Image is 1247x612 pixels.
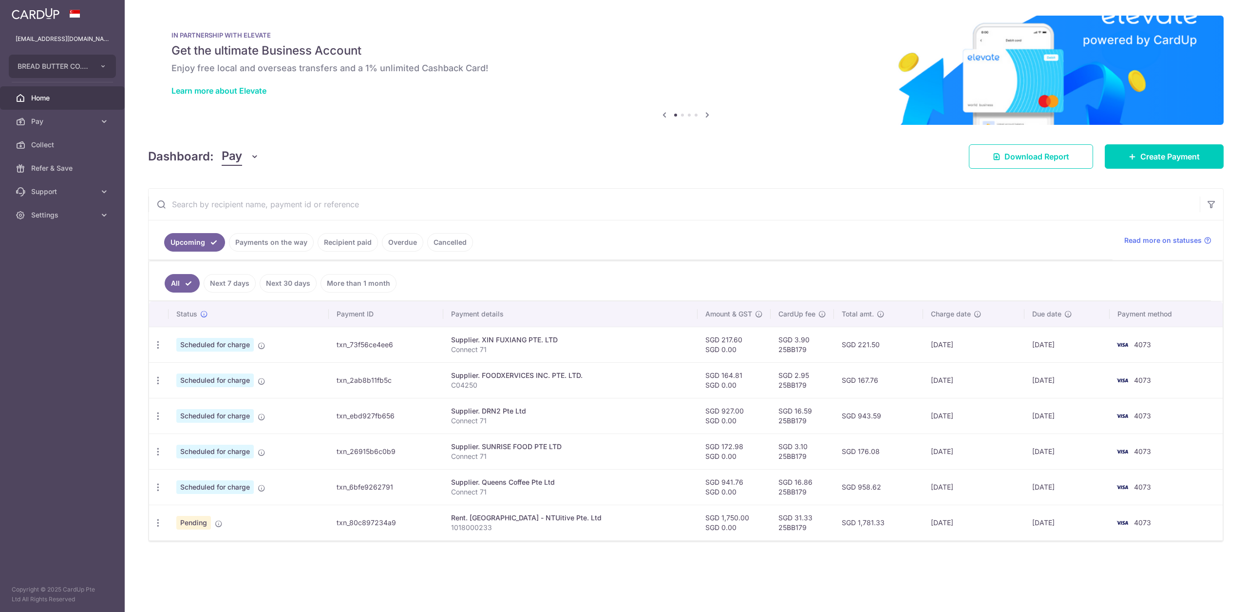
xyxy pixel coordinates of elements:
[321,274,397,293] a: More than 1 month
[1113,375,1132,386] img: Bank Card
[1110,301,1223,327] th: Payment method
[31,140,95,150] span: Collect
[451,345,689,355] p: Connect 71
[1134,412,1151,420] span: 4073
[451,477,689,487] div: Supplier. Queens Coffee Pte Ltd
[1113,446,1132,457] img: Bank Card
[329,362,444,398] td: txn_2ab8b11fb5c
[204,274,256,293] a: Next 7 days
[329,469,444,505] td: txn_6bfe9262791
[31,117,95,126] span: Pay
[1134,483,1151,491] span: 4073
[1113,481,1132,493] img: Bank Card
[931,309,971,319] span: Charge date
[698,362,771,398] td: SGD 164.81 SGD 0.00
[443,301,697,327] th: Payment details
[148,16,1224,125] img: Renovation banner
[1024,469,1109,505] td: [DATE]
[1024,398,1109,434] td: [DATE]
[451,487,689,497] p: Connect 71
[16,34,109,44] p: [EMAIL_ADDRESS][DOMAIN_NAME]
[176,516,211,530] span: Pending
[318,233,378,252] a: Recipient paid
[698,469,771,505] td: SGD 941.76 SGD 0.00
[834,434,924,469] td: SGD 176.08
[451,371,689,380] div: Supplier. FOODXERVICES INC. PTE. LTD.
[229,233,314,252] a: Payments on the way
[176,480,254,494] span: Scheduled for charge
[1134,447,1151,455] span: 4073
[1105,144,1224,169] a: Create Payment
[451,406,689,416] div: Supplier. DRN2 Pte Ltd
[705,309,752,319] span: Amount & GST
[923,469,1024,505] td: [DATE]
[31,210,95,220] span: Settings
[329,301,444,327] th: Payment ID
[171,86,266,96] a: Learn more about Elevate
[1134,518,1151,527] span: 4073
[771,434,834,469] td: SGD 3.10 25BB179
[969,144,1093,169] a: Download Report
[1124,236,1211,245] a: Read more on statuses
[222,147,242,166] span: Pay
[834,327,924,362] td: SGD 221.50
[1032,309,1061,319] span: Due date
[176,445,254,458] span: Scheduled for charge
[31,93,95,103] span: Home
[834,398,924,434] td: SGD 943.59
[923,505,1024,540] td: [DATE]
[923,434,1024,469] td: [DATE]
[771,362,834,398] td: SGD 2.95 25BB179
[771,327,834,362] td: SGD 3.90 25BB179
[451,452,689,461] p: Connect 71
[771,505,834,540] td: SGD 31.33 25BB179
[1024,327,1109,362] td: [DATE]
[923,362,1024,398] td: [DATE]
[176,374,254,387] span: Scheduled for charge
[842,309,874,319] span: Total amt.
[834,362,924,398] td: SGD 167.76
[923,398,1024,434] td: [DATE]
[451,442,689,452] div: Supplier. SUNRISE FOOD PTE LTD
[778,309,815,319] span: CardUp fee
[1113,339,1132,351] img: Bank Card
[329,505,444,540] td: txn_80c897234a9
[1113,517,1132,529] img: Bank Card
[451,513,689,523] div: Rent. [GEOGRAPHIC_DATA] - NTUitive Pte. Ltd
[222,147,259,166] button: Pay
[451,335,689,345] div: Supplier. XIN FUXIANG PTE. LTD
[1024,362,1109,398] td: [DATE]
[12,8,59,20] img: CardUp
[1024,505,1109,540] td: [DATE]
[451,523,689,533] p: 1018000233
[923,327,1024,362] td: [DATE]
[31,187,95,197] span: Support
[1124,236,1202,245] span: Read more on statuses
[329,327,444,362] td: txn_73f56ce4ee6
[698,398,771,434] td: SGD 927.00 SGD 0.00
[18,61,90,71] span: BREAD BUTTER CO. PRIVATE LIMITED
[834,505,924,540] td: SGD 1,781.33
[260,274,317,293] a: Next 30 days
[1113,410,1132,422] img: Bank Card
[176,338,254,352] span: Scheduled for charge
[329,434,444,469] td: txn_26915b6c0b9
[31,163,95,173] span: Refer & Save
[149,189,1200,220] input: Search by recipient name, payment id or reference
[1134,340,1151,349] span: 4073
[1024,434,1109,469] td: [DATE]
[771,469,834,505] td: SGD 16.86 25BB179
[165,274,200,293] a: All
[382,233,423,252] a: Overdue
[451,380,689,390] p: C04250
[698,434,771,469] td: SGD 172.98 SGD 0.00
[1134,376,1151,384] span: 4073
[171,31,1200,39] p: IN PARTNERSHIP WITH ELEVATE
[329,398,444,434] td: txn_ebd927fb656
[9,55,116,78] button: BREAD BUTTER CO. PRIVATE LIMITED
[834,469,924,505] td: SGD 958.62
[1004,151,1069,162] span: Download Report
[171,62,1200,74] h6: Enjoy free local and overseas transfers and a 1% unlimited Cashback Card!
[171,43,1200,59] h5: Get the ultimate Business Account
[698,327,771,362] td: SGD 217.60 SGD 0.00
